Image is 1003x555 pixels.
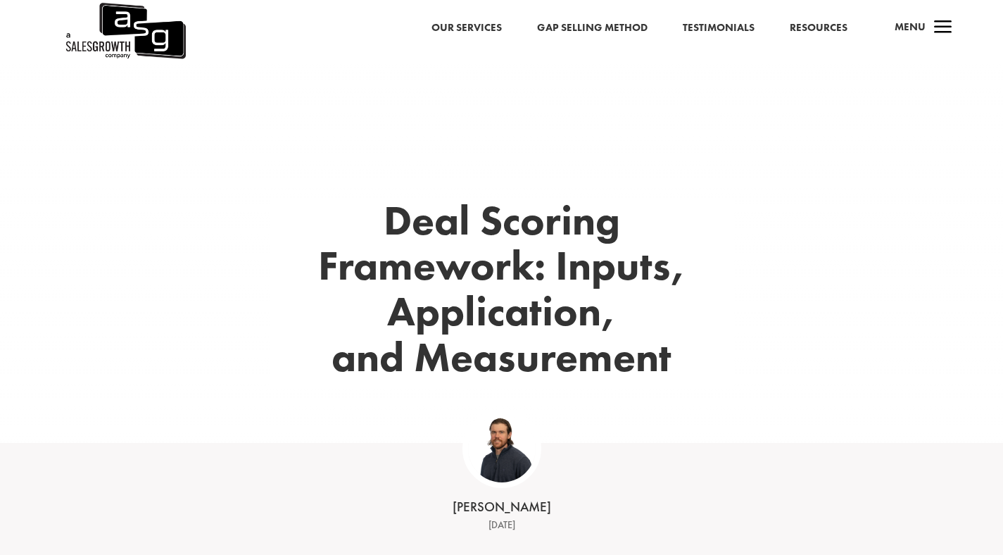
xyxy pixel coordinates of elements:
a: Our Services [431,19,502,37]
div: [DATE] [284,517,720,534]
a: Resources [790,19,847,37]
h1: Deal Scoring Framework: Inputs, Application, and Measurement [270,198,734,387]
a: Testimonials [683,19,755,37]
a: Gap Selling Method [537,19,648,37]
span: a [929,14,957,42]
img: ASG Co_alternate lockup (1) [468,415,536,482]
span: Menu [895,20,926,34]
div: [PERSON_NAME] [284,498,720,517]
